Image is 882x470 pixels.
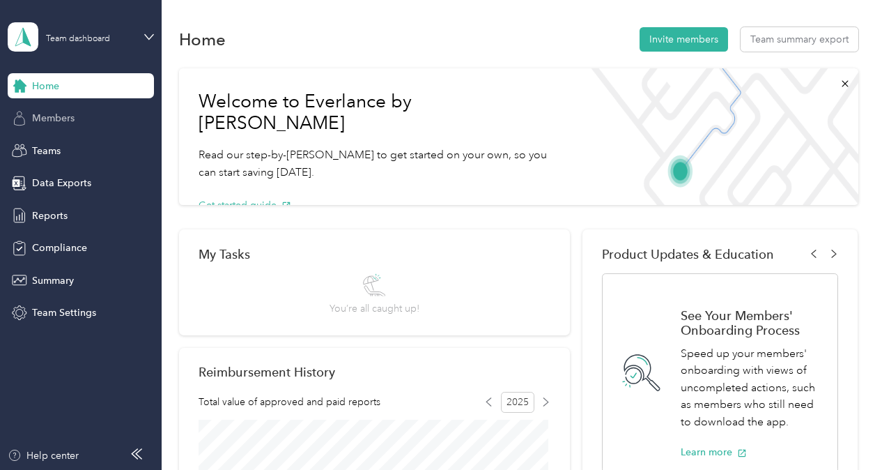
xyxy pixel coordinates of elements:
button: Invite members [640,27,728,52]
p: Read our step-by-[PERSON_NAME] to get started on your own, so you can start saving [DATE]. [199,146,561,181]
span: Members [32,111,75,126]
span: Compliance [32,241,87,255]
h1: See Your Members' Onboarding Process [681,308,823,338]
h2: Reimbursement History [199,365,335,379]
button: Learn more [681,445,747,460]
button: Help center [8,448,79,463]
span: You’re all caught up! [330,301,419,316]
button: Get started guide [199,198,291,213]
span: Home [32,79,59,93]
span: Team Settings [32,305,96,320]
span: Summary [32,273,74,288]
span: Teams [32,144,61,158]
span: Reports [32,209,68,223]
button: Team summary export [741,27,858,52]
iframe: Everlance-gr Chat Button Frame [804,392,882,470]
img: Welcome to everlance [580,68,858,205]
div: Team dashboard [46,35,110,43]
span: Data Exports [32,176,91,190]
span: Product Updates & Education [602,247,774,261]
span: 2025 [501,392,534,413]
div: My Tasks [199,247,550,261]
p: Speed up your members' onboarding with views of uncompleted actions, such as members who still ne... [681,345,823,431]
h1: Welcome to Everlance by [PERSON_NAME] [199,91,561,135]
span: Total value of approved and paid reports [199,395,380,409]
h1: Home [179,32,226,47]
